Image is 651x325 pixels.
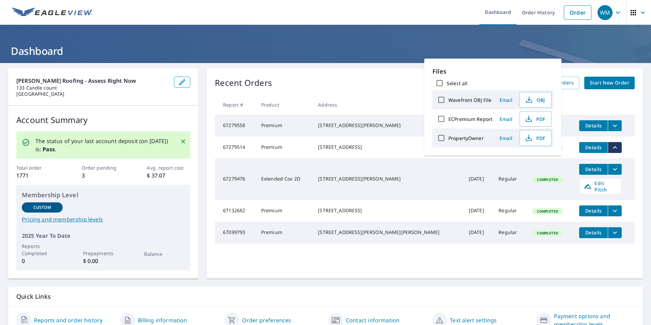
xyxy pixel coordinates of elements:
[144,250,185,258] p: Balance
[432,67,553,76] p: Files
[495,95,517,105] button: Email
[22,215,185,223] a: Pricing and membership levels
[584,77,635,89] a: Start New Order
[583,207,604,214] span: Details
[447,80,467,87] label: Select all
[524,115,546,123] span: PDF
[564,5,591,20] a: Order
[22,232,185,240] p: 2025 Year To Date
[16,114,190,126] p: Account Summary
[147,164,190,171] p: Avg. report cost
[533,209,562,214] span: Completed
[318,122,458,129] div: [STREET_ADDRESS][PERSON_NAME]
[256,115,313,137] td: Premium
[463,158,493,200] td: [DATE]
[583,229,604,236] span: Details
[318,229,458,236] div: [STREET_ADDRESS][PERSON_NAME][PERSON_NAME]
[520,92,552,108] button: OBJ
[520,130,552,146] button: PDF
[579,164,608,175] button: detailsBtn-67279476
[579,205,608,216] button: detailsBtn-67132682
[256,137,313,158] td: Premium
[16,91,169,97] p: [GEOGRAPHIC_DATA]
[318,144,458,151] div: [STREET_ADDRESS]
[215,95,256,115] th: Report #
[313,95,463,115] th: Address
[256,95,313,115] th: Product
[533,231,562,235] span: Completed
[524,96,546,104] span: OBJ
[583,144,604,151] span: Details
[608,205,622,216] button: filesDropdownBtn-67132682
[533,177,562,182] span: Completed
[16,77,169,85] p: [PERSON_NAME] Roofing - Assess Right Now
[83,250,124,257] p: Prepayments
[608,164,622,175] button: filesDropdownBtn-67279476
[147,171,190,180] p: $ 37.07
[318,175,458,182] div: [STREET_ADDRESS][PERSON_NAME]
[498,97,514,103] span: Email
[493,222,527,244] td: Regular
[16,164,60,171] p: Total order
[82,171,125,180] p: 3
[318,207,458,214] div: [STREET_ADDRESS]
[579,142,608,153] button: detailsBtn-67279514
[584,180,617,193] span: Edit Pitch
[495,114,517,124] button: Email
[215,200,256,222] td: 67132682
[16,292,635,301] p: Quick Links
[256,200,313,222] td: Premium
[579,120,608,131] button: detailsBtn-67279558
[579,227,608,238] button: detailsBtn-67099793
[35,137,172,153] p: The status of your last account deposit (on [DATE]) is: .
[579,178,622,195] a: Edit Pitch
[463,200,493,222] td: [DATE]
[22,190,185,200] p: Membership Level
[138,316,187,324] a: Billing information
[179,137,188,146] button: Close
[583,166,604,172] span: Details
[215,137,256,158] td: 67279514
[346,316,399,324] a: Contact information
[16,171,60,180] p: 1771
[463,222,493,244] td: [DATE]
[598,5,613,20] div: WM
[22,257,63,265] p: 0
[256,158,313,200] td: Extended Cov 2D
[22,243,63,257] p: Reports Completed
[448,97,491,103] label: Wavefront OBJ File
[215,115,256,137] td: 67279558
[34,316,102,324] a: Reports and order history
[83,257,124,265] p: $ 0.00
[215,77,272,89] p: Recent Orders
[215,158,256,200] td: 67279476
[524,134,546,142] span: PDF
[82,164,125,171] p: Order pending
[33,204,51,211] p: Custom
[608,227,622,238] button: filesDropdownBtn-67099793
[215,222,256,244] td: 67099793
[608,142,622,153] button: filesDropdownBtn-67279514
[493,158,527,200] td: Regular
[448,135,484,141] label: PropertyOwner
[493,200,527,222] td: Regular
[448,116,492,122] label: ECPremium Report
[498,116,514,122] span: Email
[498,135,514,141] span: Email
[12,7,93,18] img: EV Logo
[495,133,517,143] button: Email
[256,222,313,244] td: Premium
[450,316,497,324] a: Text alert settings
[242,316,291,324] a: Order preferences
[8,44,643,58] h1: Dashboard
[520,111,552,127] button: PDF
[43,145,55,153] b: Pass
[590,79,629,87] span: Start New Order
[583,122,604,129] span: Details
[608,120,622,131] button: filesDropdownBtn-67279558
[16,85,169,91] p: 133 Candle count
